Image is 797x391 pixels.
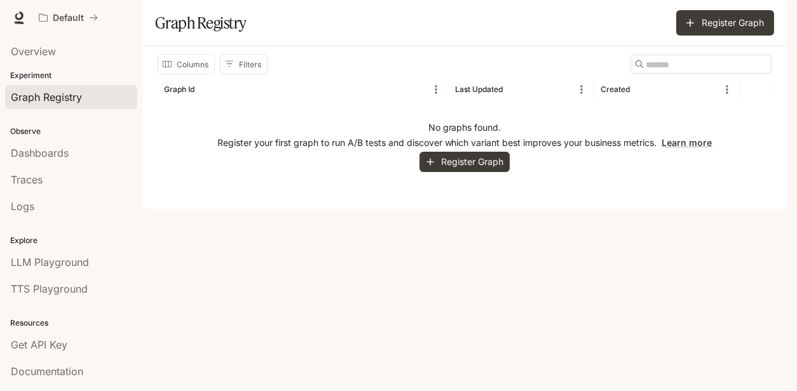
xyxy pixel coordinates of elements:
div: Created [601,84,630,94]
button: Register Graph [419,152,510,173]
button: All workspaces [33,5,104,30]
button: Show filters [220,54,268,74]
button: Menu [718,80,737,99]
button: Sort [504,80,523,99]
button: Sort [196,80,215,99]
button: Register Graph [676,10,774,36]
div: Graph Id [164,84,194,94]
a: Learn more [662,137,712,148]
button: Menu [572,80,591,99]
button: Sort [631,80,650,99]
div: Last Updated [455,84,503,94]
div: Search [630,55,772,74]
button: Menu [426,80,446,99]
p: No graphs found. [428,121,501,134]
p: Register your first graph to run A/B tests and discover which variant best improves your business... [217,136,712,149]
button: Select columns [158,54,215,74]
h1: Graph Registry [155,10,247,36]
p: Default [53,13,84,23]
